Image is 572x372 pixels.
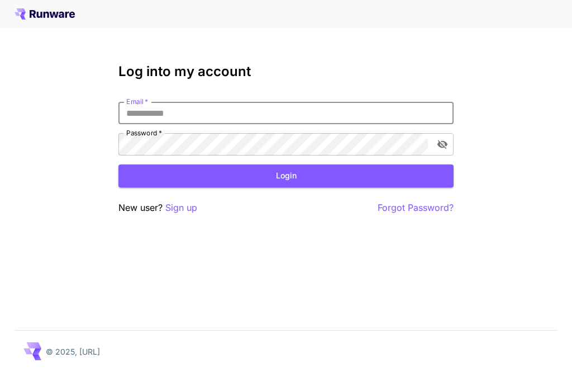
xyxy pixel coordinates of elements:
p: © 2025, [URL] [46,346,100,357]
button: Login [118,164,454,187]
button: Forgot Password? [378,201,454,215]
button: Sign up [165,201,197,215]
label: Password [126,128,162,138]
label: Email [126,97,148,106]
p: New user? [118,201,197,215]
button: toggle password visibility [432,134,452,154]
h3: Log into my account [118,64,454,79]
